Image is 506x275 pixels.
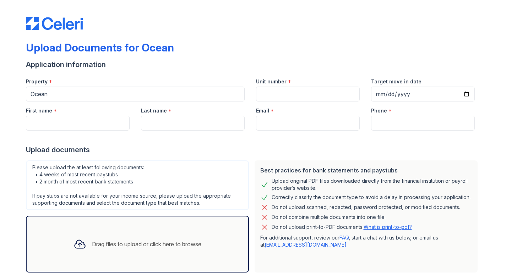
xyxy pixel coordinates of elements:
[256,78,287,85] label: Unit number
[26,107,52,114] label: First name
[260,234,472,248] p: For additional support, review our , start a chat with us below, or email us at
[272,193,470,202] div: Correctly classify the document type to avoid a delay in processing your application.
[371,78,421,85] label: Target move in date
[141,107,167,114] label: Last name
[265,242,347,248] a: [EMAIL_ADDRESS][DOMAIN_NAME]
[260,166,472,175] div: Best practices for bank statements and paystubs
[272,213,386,221] div: Do not combine multiple documents into one file.
[256,107,269,114] label: Email
[26,60,480,70] div: Application information
[272,224,412,231] p: Do not upload print-to-PDF documents.
[26,17,83,30] img: CE_Logo_Blue-a8612792a0a2168367f1c8372b55b34899dd931a85d93a1a3d3e32e68fde9ad4.png
[26,160,249,210] div: Please upload the at least following documents: • 4 weeks of most recent paystubs • 2 month of mo...
[272,177,472,192] div: Upload original PDF files downloaded directly from the financial institution or payroll provider’...
[26,41,174,54] div: Upload Documents for Ocean
[339,235,349,241] a: FAQ
[26,145,480,155] div: Upload documents
[26,78,48,85] label: Property
[364,224,412,230] a: What is print-to-pdf?
[272,203,460,211] div: Do not upload scanned, redacted, password protected, or modified documents.
[371,107,387,114] label: Phone
[92,240,201,248] div: Drag files to upload or click here to browse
